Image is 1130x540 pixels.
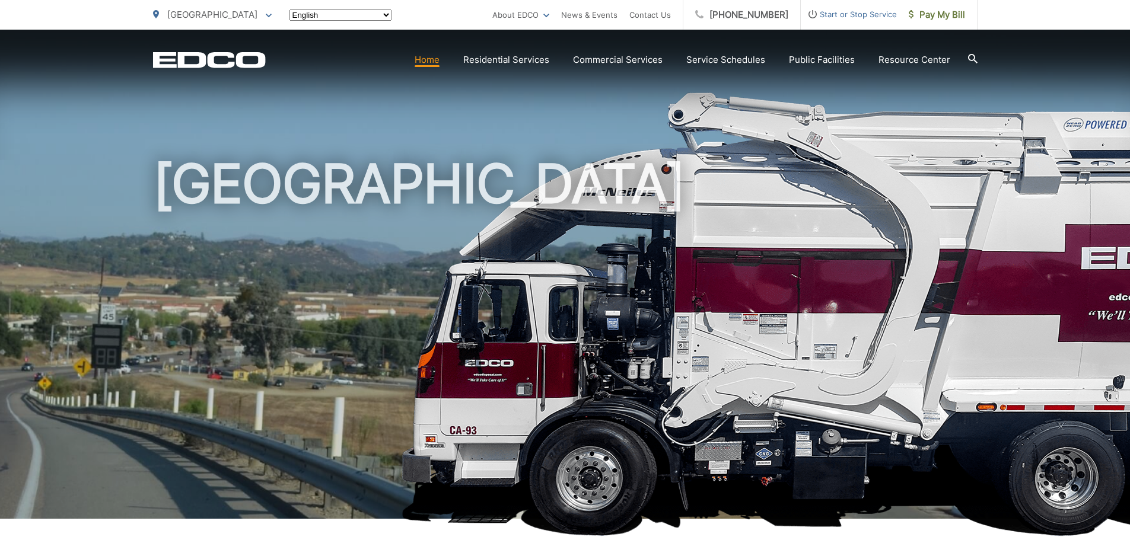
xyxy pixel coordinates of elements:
[463,53,549,67] a: Residential Services
[686,53,765,67] a: Service Schedules
[878,53,950,67] a: Resource Center
[153,154,978,529] h1: [GEOGRAPHIC_DATA]
[167,9,257,20] span: [GEOGRAPHIC_DATA]
[561,8,617,22] a: News & Events
[153,52,266,68] a: EDCD logo. Return to the homepage.
[415,53,440,67] a: Home
[629,8,671,22] a: Contact Us
[289,9,391,21] select: Select a language
[789,53,855,67] a: Public Facilities
[909,8,965,22] span: Pay My Bill
[573,53,663,67] a: Commercial Services
[492,8,549,22] a: About EDCO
